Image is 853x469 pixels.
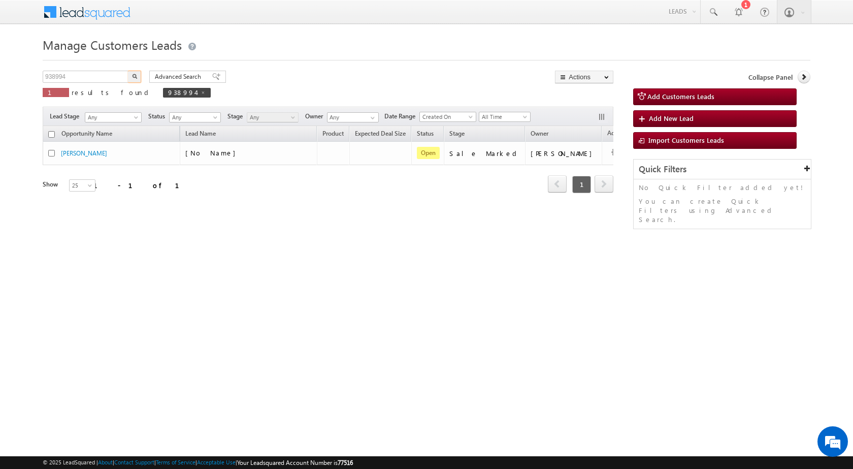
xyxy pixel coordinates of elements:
[85,112,142,122] a: Any
[48,88,64,97] span: 1
[114,459,154,465] a: Contact Support
[93,179,191,191] div: 1 - 1 of 1
[56,128,117,141] a: Opportunity Name
[148,112,169,121] span: Status
[338,459,353,466] span: 77516
[305,112,327,121] span: Owner
[227,112,247,121] span: Stage
[180,128,221,141] span: Lead Name
[168,88,195,97] span: 938994
[43,458,353,467] span: © 2025 LeadSquared | | | | |
[156,459,195,465] a: Terms of Service
[449,149,520,158] div: Sale Marked
[98,459,113,465] a: About
[444,128,470,141] a: Stage
[449,130,465,137] span: Stage
[237,459,353,466] span: Your Leadsquared Account Number is
[85,113,138,122] span: Any
[155,72,204,81] span: Advanced Search
[634,160,811,179] div: Quick Filters
[197,459,236,465] a: Acceptable Use
[72,88,152,97] span: results found
[572,176,591,193] span: 1
[50,112,83,121] span: Lead Stage
[602,128,633,141] span: Actions
[185,148,241,157] span: [No Name]
[43,180,61,189] div: Show
[384,112,419,121] span: Date Range
[647,92,714,101] span: Add Customers Leads
[169,112,221,122] a: Any
[548,175,567,193] span: prev
[247,112,299,122] a: Any
[365,113,378,123] a: Show All Items
[69,179,95,192] a: 25
[247,113,296,122] span: Any
[327,112,379,122] input: Type to Search
[61,130,112,137] span: Opportunity Name
[548,176,567,193] a: prev
[555,71,613,83] button: Actions
[43,37,182,53] span: Manage Customers Leads
[531,130,548,137] span: Owner
[61,149,107,157] a: [PERSON_NAME]
[412,128,439,141] a: Status
[595,175,613,193] span: next
[419,112,476,122] a: Created On
[322,130,344,137] span: Product
[132,74,137,79] img: Search
[639,197,806,224] p: You can create Quick Filters using Advanced Search.
[70,181,96,190] span: 25
[639,183,806,192] p: No Quick Filter added yet!
[648,136,724,144] span: Import Customers Leads
[479,112,531,122] a: All Time
[479,112,528,121] span: All Time
[649,114,694,122] span: Add New Lead
[350,128,411,141] a: Expected Deal Size
[595,176,613,193] a: next
[748,73,793,82] span: Collapse Panel
[355,130,406,137] span: Expected Deal Size
[531,149,597,158] div: [PERSON_NAME]
[170,113,218,122] span: Any
[48,131,55,138] input: Check all records
[417,147,440,159] span: Open
[420,112,473,121] span: Created On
